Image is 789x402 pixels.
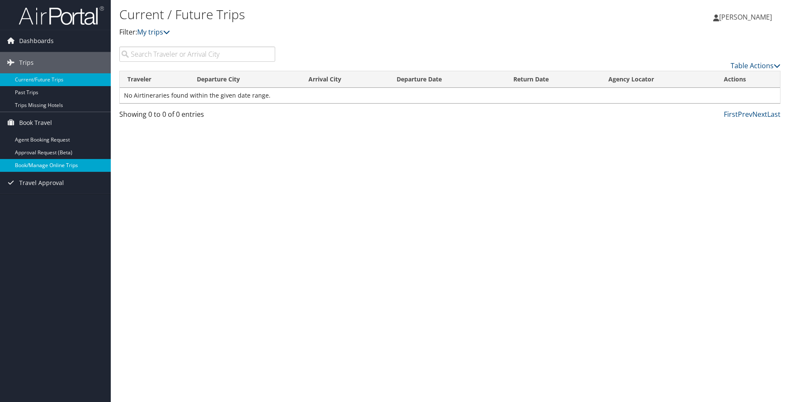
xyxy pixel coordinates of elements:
th: Arrival City: activate to sort column ascending [301,71,389,88]
a: Prev [738,110,752,119]
th: Departure Date: activate to sort column descending [389,71,506,88]
th: Traveler: activate to sort column ascending [120,71,189,88]
div: Showing 0 to 0 of 0 entries [119,109,275,124]
h1: Current / Future Trips [119,6,560,23]
a: My trips [137,27,170,37]
th: Agency Locator: activate to sort column ascending [601,71,716,88]
td: No Airtineraries found within the given date range. [120,88,780,103]
th: Return Date: activate to sort column ascending [506,71,600,88]
a: [PERSON_NAME] [713,4,780,30]
a: Table Actions [731,61,780,70]
span: Book Travel [19,112,52,133]
span: Dashboards [19,30,54,52]
th: Actions [716,71,780,88]
img: airportal-logo.png [19,6,104,26]
input: Search Traveler or Arrival City [119,46,275,62]
a: Next [752,110,767,119]
span: Travel Approval [19,172,64,194]
span: [PERSON_NAME] [719,12,772,22]
a: First [724,110,738,119]
a: Last [767,110,780,119]
p: Filter: [119,27,560,38]
th: Departure City: activate to sort column ascending [189,71,301,88]
span: Trips [19,52,34,73]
